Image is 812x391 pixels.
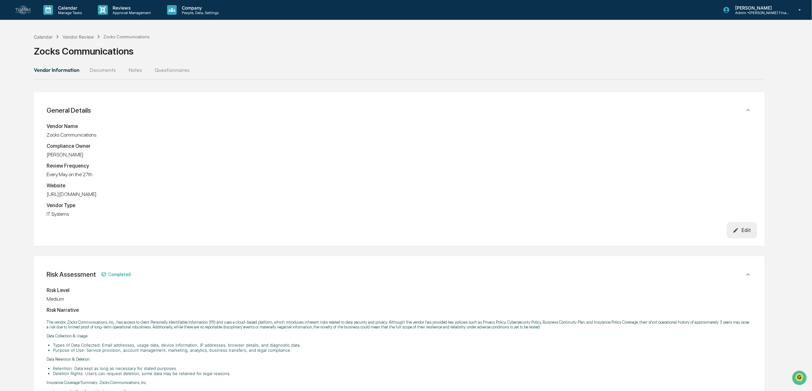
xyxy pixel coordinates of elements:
div: Review Frequency [47,163,752,169]
p: Insurance Coverage Summary: Zocks Communications, Inc. [47,380,752,385]
li: Types of Data Collected: Email addresses, usage data, device information, IP addresses, browser d... [53,342,752,348]
div: General Details [47,106,91,114]
button: Questionnaires [150,62,195,78]
a: Powered byPylon [45,108,77,113]
div: General Details [41,121,757,238]
iframe: Open customer support [792,370,809,387]
a: 🖐️Preclearance [4,78,44,90]
button: Notes [121,62,150,78]
div: We're available if you need us! [22,56,81,61]
div: General Details [41,100,757,121]
a: 🔎Data Lookup [4,90,43,102]
div: IT Systems [47,211,752,217]
p: How can we help? [6,14,116,24]
div: secondary tabs example [34,62,764,78]
p: Approval Management [108,11,154,15]
p: Data Retention & Deletion [47,357,752,362]
button: Vendor Information [34,62,85,78]
p: Manage Tasks [53,11,85,15]
div: 🗄️ [46,81,51,86]
div: Risk Assessment [47,270,96,278]
div: 🔎 [6,94,11,99]
div: Edit [733,227,751,233]
li: Retention: Data kept as long as necessary for stated purposes. [53,366,752,371]
button: Start new chat [108,51,116,59]
div: Vendor Review [63,34,94,40]
div: [URL][DOMAIN_NAME] [47,191,752,197]
div: Zocks Communications [47,132,752,138]
span: Completed [108,272,131,277]
img: 1746055101610-c473b297-6a78-478c-a979-82029cc54cd1 [6,49,18,61]
div: Vendor Name [47,123,752,129]
p: Data Collection & Usage [47,334,752,338]
p: Reviews [108,5,154,11]
div: Risk AssessmentCompleted [41,264,757,285]
div: Calendar [34,34,53,40]
p: Admin • [PERSON_NAME] Financial Advisors [730,11,789,15]
div: Start new chat [22,49,105,56]
button: Documents [85,62,121,78]
div: Compliance Owner [47,143,752,149]
div: Vendor Type [47,202,752,208]
p: [PERSON_NAME] [730,5,789,11]
div: Website [47,183,752,189]
img: logo [15,5,31,14]
span: Data Lookup [13,93,40,99]
div: 🖐️ [6,81,11,86]
a: 🗄️Attestations [44,78,82,90]
div: Medium [47,296,752,302]
div: Risk Narrative [47,307,752,313]
div: [PERSON_NAME] [47,152,752,158]
span: Pylon [63,109,77,113]
p: People, Data, Settings [177,11,222,15]
p: The vendor, Zocks Communications, Inc., has access to client Personally Identifiable Information ... [47,320,752,329]
span: Preclearance [13,81,41,87]
li: Deletion Rights: Users can request deletion; some data may be retained for legal reasons. [53,371,752,376]
p: Company [177,5,222,11]
div: Zocks Communications [103,34,150,39]
p: Calendar [53,5,85,11]
span: Attestations [53,81,79,87]
li: Purpose of Use: Service provision, account management, marketing, analytics, business transfers, ... [53,348,752,353]
div: Zocks Communications [34,45,764,57]
div: Every May on the 27th [47,171,752,177]
button: Edit [727,222,757,238]
div: Risk Level [47,287,752,293]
